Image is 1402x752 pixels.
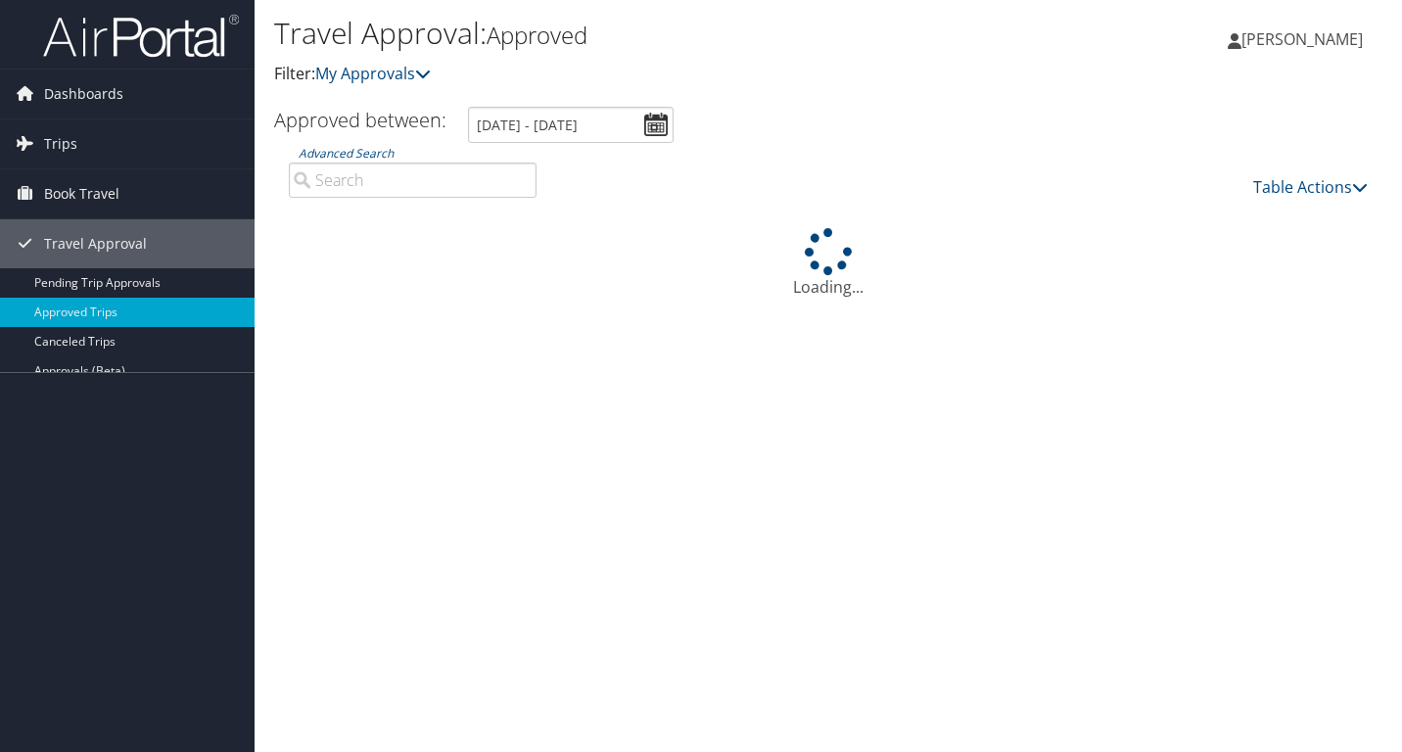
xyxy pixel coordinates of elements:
a: Table Actions [1253,176,1368,198]
a: [PERSON_NAME] [1228,10,1382,69]
div: Loading... [274,228,1382,299]
img: airportal-logo.png [43,13,239,59]
a: My Approvals [315,63,431,84]
span: Travel Approval [44,219,147,268]
h1: Travel Approval: [274,13,1013,54]
span: [PERSON_NAME] [1241,28,1363,50]
span: Trips [44,119,77,168]
input: [DATE] - [DATE] [468,107,674,143]
input: Advanced Search [289,163,537,198]
span: Dashboards [44,70,123,118]
a: Advanced Search [299,145,394,162]
p: Filter: [274,62,1013,87]
span: Book Travel [44,169,119,218]
h3: Approved between: [274,107,446,133]
small: Approved [487,19,587,51]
